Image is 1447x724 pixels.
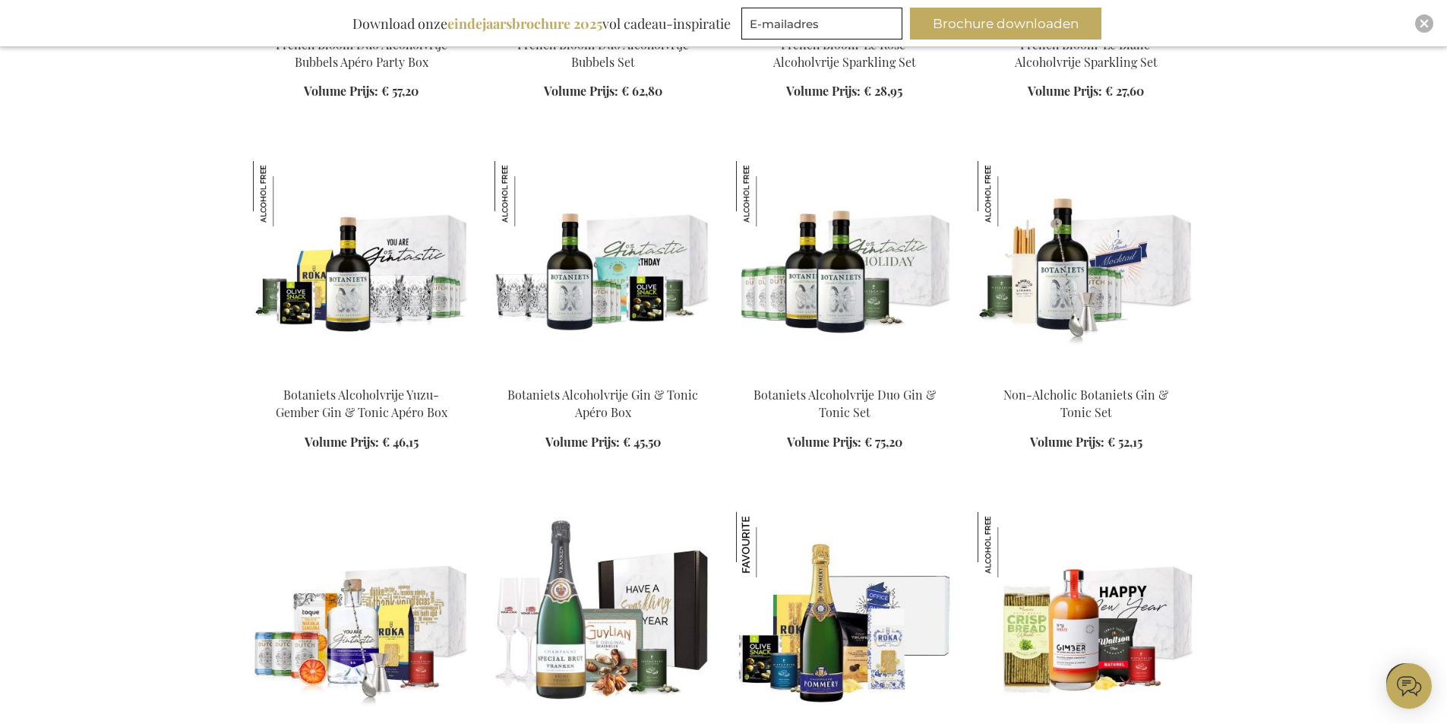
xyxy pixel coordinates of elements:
[910,8,1101,40] button: Brochure downloaden
[545,434,620,450] span: Volume Prijs:
[304,83,419,100] a: Volume Prijs: € 57,20
[494,368,712,382] a: Botaniets non-alcoholic Gin & Tonic Apéro Box Botaniets Alcoholvrije Gin & Tonic Apéro Box
[1415,14,1433,33] div: Close
[786,83,902,100] a: Volume Prijs: € 28,95
[773,36,916,70] a: French Bloom 'Le Rosé' Alcoholvrije Sparkling Set
[787,434,861,450] span: Volume Prijs:
[305,434,379,450] span: Volume Prijs:
[978,161,1195,374] img: Non-Alcholic Botaniets Gin & Tonic Set
[517,36,689,70] a: French Bloom Duo Alcoholvrije Bubbels Set
[1030,434,1142,451] a: Volume Prijs: € 52,15
[381,83,419,99] span: € 57,20
[741,8,902,40] input: E-mailadres
[276,387,447,420] a: Botaniets Alcoholvrije Yuzu-Gember Gin & Tonic Apéro Box
[253,368,470,382] a: Botaniets non-alcoholic Ginger-Yuzu Gin & Tonic Apéro Box Botaniets Alcoholvrije Yuzu-Gember Gin...
[1030,434,1104,450] span: Volume Prijs:
[346,8,738,40] div: Download onze vol cadeau-inspiratie
[787,434,902,451] a: Volume Prijs: € 75,20
[978,368,1195,382] a: Non-Alcholic Botaniets Gin & Tonic Set Non-Alcholic Botaniets Gin & Tonic Set
[447,14,602,33] b: eindejaarsbrochure 2025
[544,83,618,99] span: Volume Prijs:
[741,8,907,44] form: marketing offers and promotions
[305,434,419,451] a: Volume Prijs: € 46,15
[253,161,318,226] img: Botaniets Alcoholvrije Yuzu-Gember Gin & Tonic Apéro Box
[623,434,661,450] span: € 45,50
[736,368,953,382] a: Botaniets non-alcoholic Duo Gin & Tonic Set Botaniets Alcoholvrije Duo Gin & Tonic Set
[978,161,1043,226] img: Non-Alcholic Botaniets Gin & Tonic Set
[1015,36,1158,70] a: French Bloom 'Le Blanc' Alcoholvrije Sparkling Set
[754,387,936,420] a: Botaniets Alcoholvrije Duo Gin & Tonic Set
[736,161,801,226] img: Botaniets Alcoholvrije Duo Gin & Tonic Set
[786,83,861,99] span: Volume Prijs:
[621,83,662,99] span: € 62,80
[507,387,698,420] a: Botaniets Alcoholvrije Gin & Tonic Apéro Box
[1105,83,1144,99] span: € 27,60
[736,161,953,374] img: Botaniets non-alcoholic Duo Gin & Tonic Set
[864,434,902,450] span: € 75,20
[276,36,447,70] a: French Bloom Duo Alcoholvrije Bubbels Apéro Party Box
[545,434,661,451] a: Volume Prijs: € 45,50
[1028,83,1102,99] span: Volume Prijs:
[494,161,712,374] img: Botaniets non-alcoholic Gin & Tonic Apéro Box
[736,512,801,577] img: Pommery Office Party Box
[304,83,378,99] span: Volume Prijs:
[1028,83,1144,100] a: Volume Prijs: € 27,60
[544,83,662,100] a: Volume Prijs: € 62,80
[978,512,1043,577] img: Gimber Brut Apéro Box
[1420,19,1429,28] img: Close
[382,434,419,450] span: € 46,15
[864,83,902,99] span: € 28,95
[494,161,560,226] img: Botaniets Alcoholvrije Gin & Tonic Apéro Box
[1107,434,1142,450] span: € 52,15
[1003,387,1168,420] a: Non-Alcholic Botaniets Gin & Tonic Set
[253,161,470,374] img: Botaniets non-alcoholic Ginger-Yuzu Gin & Tonic Apéro Box
[1386,663,1432,709] iframe: belco-activator-frame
